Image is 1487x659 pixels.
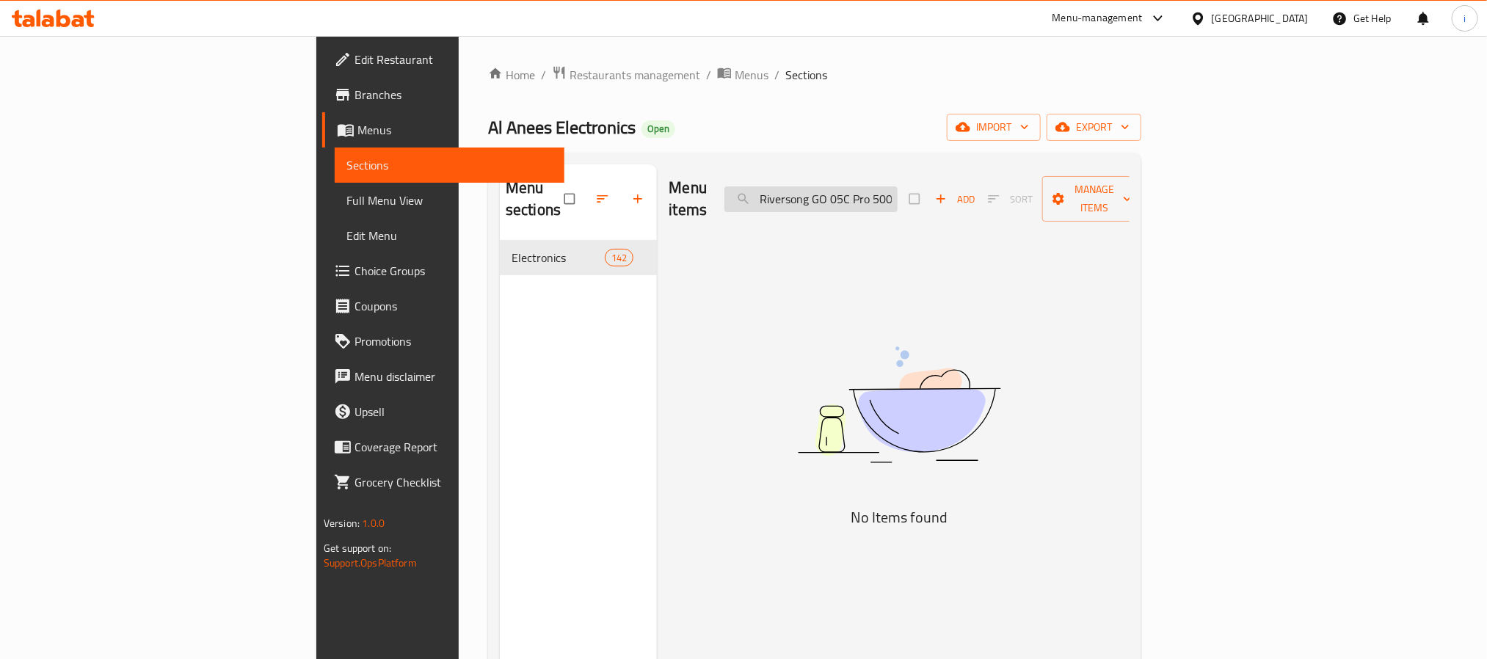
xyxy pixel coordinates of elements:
span: Promotions [355,332,553,350]
div: Electronics142 [500,240,657,275]
div: Menu-management [1052,10,1143,27]
a: Restaurants management [552,65,700,84]
span: Full Menu View [346,192,553,209]
span: Upsell [355,403,553,420]
span: Coupons [355,297,553,315]
a: Menu disclaimer [322,359,564,394]
a: Branches [322,77,564,112]
div: [GEOGRAPHIC_DATA] [1212,10,1309,26]
span: import [959,118,1029,136]
a: Coupons [322,288,564,324]
a: Full Menu View [335,183,564,218]
span: Menu disclaimer [355,368,553,385]
h2: Menu items [669,177,707,221]
span: Menus [735,66,768,84]
a: Grocery Checklist [322,465,564,500]
a: Choice Groups [322,253,564,288]
div: Open [641,120,675,138]
a: Edit Menu [335,218,564,253]
span: Electronics [512,249,605,266]
span: Choice Groups [355,262,553,280]
a: Promotions [322,324,564,359]
span: Version: [324,514,360,533]
a: Menus [322,112,564,148]
a: Menus [717,65,768,84]
input: search [724,186,898,212]
a: Support.OpsPlatform [324,553,417,572]
a: Upsell [322,394,564,429]
span: Coverage Report [355,438,553,456]
span: Edit Restaurant [355,51,553,68]
span: i [1464,10,1466,26]
span: Branches [355,86,553,103]
li: / [774,66,779,84]
a: Edit Restaurant [322,42,564,77]
span: Manage items [1054,181,1135,217]
span: 1.0.0 [362,514,385,533]
button: Add section [622,183,657,215]
span: Select section first [978,188,1042,211]
span: Sections [785,66,827,84]
a: Coverage Report [322,429,564,465]
span: Get support on: [324,539,391,558]
button: Add [931,188,978,211]
span: Add item [931,188,978,211]
a: Sections [335,148,564,183]
span: Restaurants management [570,66,700,84]
span: Open [641,123,675,135]
span: Menus [357,121,553,139]
span: 142 [606,251,633,265]
h5: No Items found [716,506,1083,529]
button: Manage items [1042,176,1146,222]
li: / [706,66,711,84]
button: export [1047,114,1141,141]
span: Add [935,191,975,208]
span: Edit Menu [346,227,553,244]
span: export [1058,118,1130,136]
span: Grocery Checklist [355,473,553,491]
nav: Menu sections [500,234,657,281]
img: dish.svg [716,307,1083,502]
span: Select all sections [556,185,586,213]
div: items [605,249,633,266]
nav: breadcrumb [488,65,1141,84]
button: import [947,114,1041,141]
span: Sections [346,156,553,174]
